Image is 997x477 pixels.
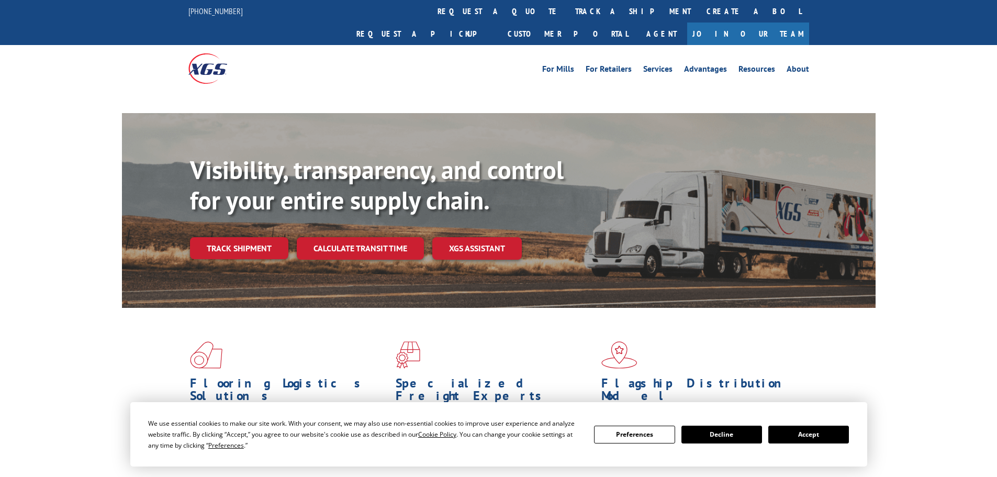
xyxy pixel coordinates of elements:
[500,23,636,45] a: Customer Portal
[681,426,762,443] button: Decline
[396,341,420,369] img: xgs-icon-focused-on-flooring-red
[190,377,388,407] h1: Flooring Logistics Solutions
[130,402,867,467] div: Cookie Consent Prompt
[586,65,632,76] a: For Retailers
[601,377,799,407] h1: Flagship Distribution Model
[687,23,809,45] a: Join Our Team
[432,237,522,260] a: XGS ASSISTANT
[684,65,727,76] a: Advantages
[643,65,673,76] a: Services
[396,377,593,407] h1: Specialized Freight Experts
[594,426,675,443] button: Preferences
[349,23,500,45] a: Request a pickup
[190,237,288,259] a: Track shipment
[768,426,849,443] button: Accept
[190,153,564,216] b: Visibility, transparency, and control for your entire supply chain.
[787,65,809,76] a: About
[208,441,244,450] span: Preferences
[601,341,637,369] img: xgs-icon-flagship-distribution-model-red
[148,418,581,451] div: We use essential cookies to make our site work. With your consent, we may also use non-essential ...
[636,23,687,45] a: Agent
[418,430,456,439] span: Cookie Policy
[297,237,424,260] a: Calculate transit time
[738,65,775,76] a: Resources
[542,65,574,76] a: For Mills
[190,341,222,369] img: xgs-icon-total-supply-chain-intelligence-red
[188,6,243,16] a: [PHONE_NUMBER]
